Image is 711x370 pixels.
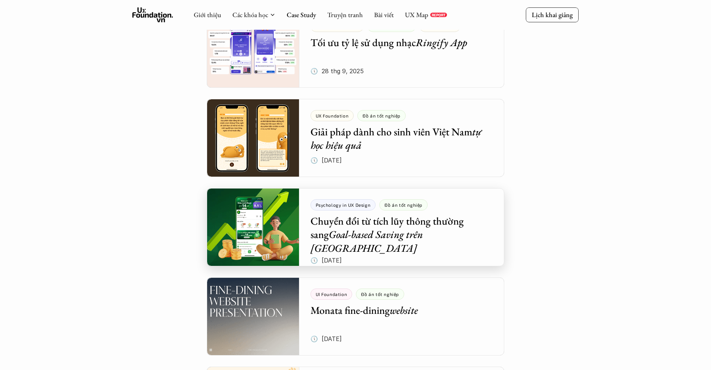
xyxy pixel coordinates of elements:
[207,10,504,88] a: Data Driven DesignĐồ án tốt nghiệpDự án thực tếTối ưu tỷ lệ sử dụng nhạcRingify App🕔 28 thg 9, 2025
[432,13,445,17] p: REPORT
[194,10,221,19] a: Giới thiệu
[207,99,504,177] a: UX FoundationĐồ án tốt nghiệpGiải pháp dành cho sinh viên Việt Namtự học hiệu quả🕔 [DATE]
[430,13,447,17] a: REPORT
[207,277,504,355] a: UI FoundationĐồ án tốt nghiệpMonata fine-diningwebsite🕔 [DATE]
[207,188,504,266] a: Psychology in UX DesignĐồ án tốt nghiệpChuyển đổi từ tích lũy thông thường sangGoal-based Saving ...
[327,10,363,19] a: Truyện tranh
[287,10,316,19] a: Case Study
[526,7,579,22] a: Lịch khai giảng
[532,10,573,19] p: Lịch khai giảng
[232,10,268,19] a: Các khóa học
[374,10,394,19] a: Bài viết
[405,10,428,19] a: UX Map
